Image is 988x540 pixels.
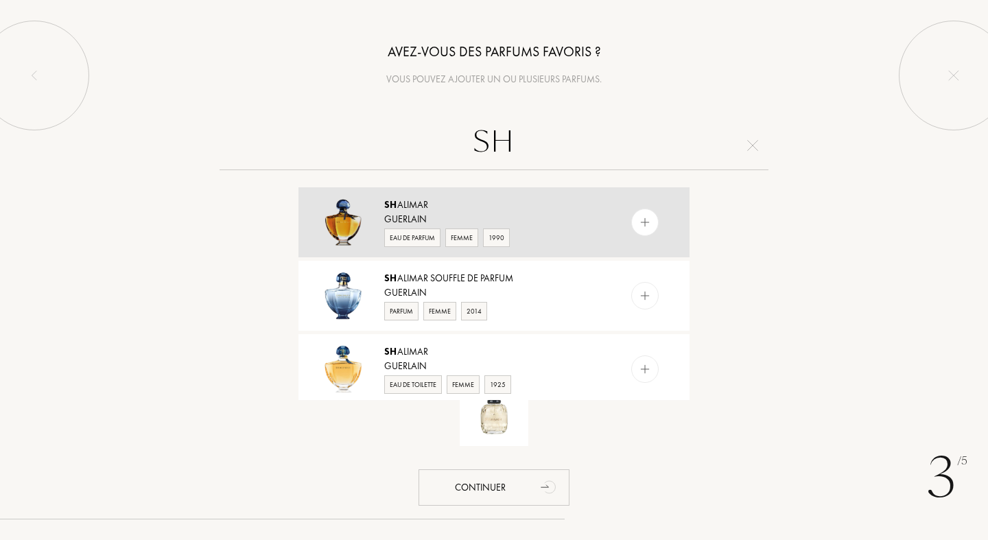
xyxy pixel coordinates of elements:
[639,290,652,303] img: add_pf.svg
[747,140,758,151] img: cross.svg
[423,302,456,320] div: Femme
[384,285,602,300] div: Guerlain
[927,437,967,519] div: 3
[957,454,967,469] span: /5
[384,212,602,226] div: Guerlain
[384,375,442,394] div: Eau de Toilette
[319,272,367,320] img: Shalimar Souffle de Parfum
[384,345,397,357] span: Sh
[384,359,602,373] div: Guerlain
[384,272,397,284] span: Sh
[29,70,40,81] img: left_onboard.svg
[384,198,397,211] span: Sh
[483,228,510,247] div: 1990
[536,473,563,500] div: animation
[319,198,367,246] img: Shalimar
[445,228,478,247] div: Femme
[220,121,768,170] input: Rechercher un parfum
[384,271,602,285] div: alimar Souffle de Parfum
[384,302,419,320] div: Parfum
[948,70,959,81] img: quit_onboard.svg
[484,375,511,394] div: 1925
[384,198,602,212] div: alimar
[639,363,652,376] img: add_pf.svg
[419,469,569,506] div: Continuer
[461,302,487,320] div: 2014
[384,344,602,359] div: alimar
[639,216,652,229] img: add_pf.svg
[447,375,480,394] div: Femme
[470,388,518,436] img: Paris
[384,228,440,247] div: Eau de Parfum
[319,345,367,393] img: Shalimar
